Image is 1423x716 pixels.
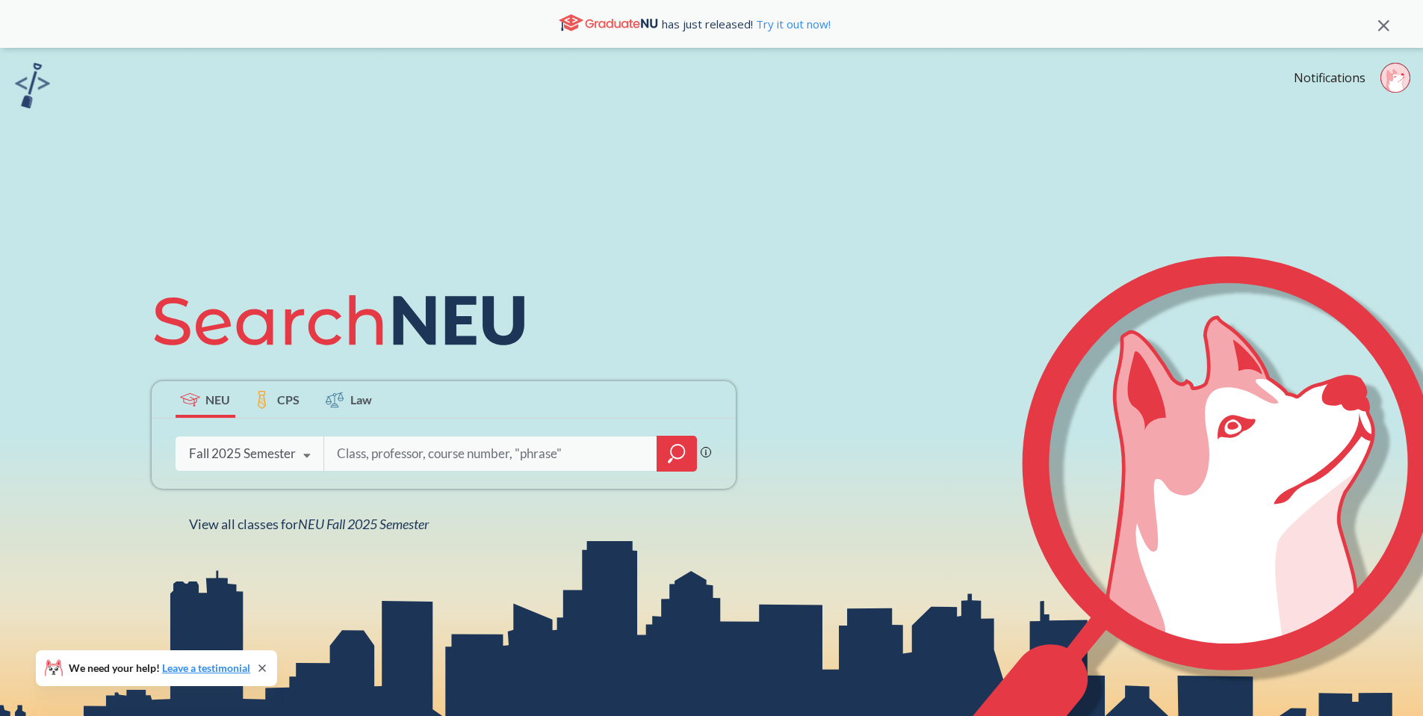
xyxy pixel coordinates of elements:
span: View all classes for [189,516,429,532]
span: We need your help! [69,663,250,673]
div: Fall 2025 Semester [189,445,296,462]
div: magnifying glass [657,436,697,472]
svg: magnifying glass [668,443,686,464]
span: CPS [277,391,300,408]
img: sandbox logo [15,63,50,108]
span: has just released! [662,16,831,32]
span: Law [350,391,372,408]
a: Leave a testimonial [162,661,250,674]
input: Class, professor, course number, "phrase" [335,438,646,469]
a: sandbox logo [15,63,50,113]
span: NEU [205,391,230,408]
span: NEU Fall 2025 Semester [298,516,429,532]
a: Try it out now! [753,16,831,31]
a: Notifications [1294,70,1365,86]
